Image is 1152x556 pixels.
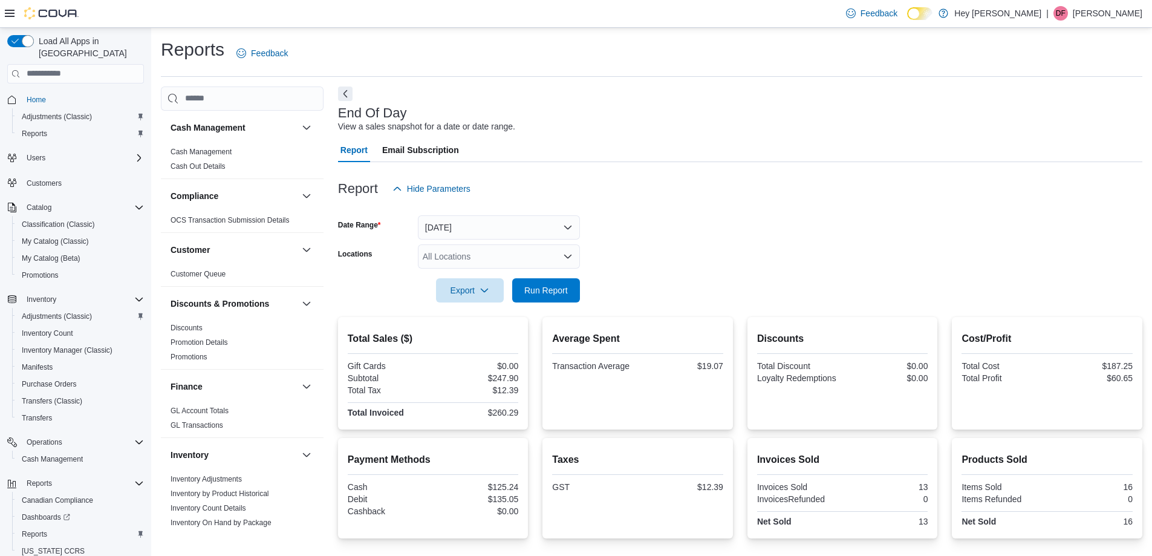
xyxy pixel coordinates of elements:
label: Locations [338,249,373,259]
span: Adjustments (Classic) [22,312,92,321]
span: Reports [22,129,47,139]
h3: Inventory [171,449,209,461]
a: Classification (Classic) [17,217,100,232]
span: Catalog [22,200,144,215]
a: My Catalog (Classic) [17,234,94,249]
div: $0.00 [435,361,518,371]
span: Inventory Count [22,329,73,338]
button: Catalog [2,199,149,216]
span: Feedback [861,7,897,19]
div: Finance [161,404,324,437]
div: $0.00 [845,373,928,383]
a: Reports [17,527,52,541]
button: Next [338,87,353,101]
div: Items Sold [962,482,1044,492]
span: Users [22,151,144,165]
span: Hide Parameters [407,183,470,195]
div: Debit [348,494,431,504]
button: Inventory [2,291,149,308]
div: Total Profit [962,373,1044,383]
div: GST [552,482,635,492]
span: Inventory Manager (Classic) [22,345,112,355]
span: Inventory On Hand by Package [171,518,272,528]
a: Dashboards [17,510,75,525]
h3: Compliance [171,190,218,202]
span: Home [27,95,46,105]
a: Customers [22,176,67,191]
span: Cash Management [17,452,144,466]
button: Catalog [22,200,56,215]
div: 13 [845,482,928,492]
div: Invoices Sold [757,482,840,492]
div: $19.07 [640,361,723,371]
span: Dashboards [17,510,144,525]
span: Feedback [251,47,288,59]
button: Inventory [171,449,297,461]
a: OCS Transaction Submission Details [171,216,290,224]
div: $247.90 [435,373,518,383]
button: Inventory [22,292,61,307]
a: Feedback [841,1,902,25]
img: Cova [24,7,79,19]
span: Adjustments (Classic) [17,309,144,324]
a: Reports [17,126,52,141]
a: GL Transactions [171,421,223,430]
button: Export [436,278,504,303]
div: Cash [348,482,431,492]
div: Total Discount [757,361,840,371]
a: Discounts [171,324,203,332]
span: Email Subscription [382,138,459,162]
span: DF [1056,6,1066,21]
h2: Average Spent [552,332,723,346]
span: Canadian Compliance [22,495,93,505]
div: 13 [845,517,928,526]
span: My Catalog (Classic) [17,234,144,249]
h2: Total Sales ($) [348,332,519,346]
span: Inventory Adjustments [171,474,242,484]
span: Inventory [22,292,144,307]
span: Transfers [22,413,52,423]
button: Purchase Orders [12,376,149,393]
span: Manifests [22,362,53,372]
h2: Discounts [757,332,928,346]
button: Transfers (Classic) [12,393,149,410]
div: $187.25 [1050,361,1133,371]
strong: Total Invoiced [348,408,404,417]
button: Customers [2,174,149,191]
a: Promotions [17,268,63,283]
span: My Catalog (Beta) [17,251,144,266]
span: Reports [17,126,144,141]
button: Inventory Manager (Classic) [12,342,149,359]
a: GL Account Totals [171,407,229,415]
button: Users [22,151,50,165]
span: Inventory [27,295,56,304]
div: 16 [1050,482,1133,492]
button: Hide Parameters [388,177,475,201]
div: $12.39 [640,482,723,492]
span: Cash Management [171,147,232,157]
strong: Net Sold [962,517,996,526]
div: $260.29 [435,408,518,417]
button: Inventory [299,448,314,462]
button: Customer [171,244,297,256]
a: Adjustments (Classic) [17,309,97,324]
span: Transfers [17,411,144,425]
button: Operations [2,434,149,451]
a: Feedback [232,41,293,65]
h2: Payment Methods [348,453,519,467]
div: Total Cost [962,361,1044,371]
span: Dashboards [22,512,70,522]
button: Discounts & Promotions [299,296,314,311]
div: Gift Cards [348,361,431,371]
div: Subtotal [348,373,431,383]
button: Reports [12,125,149,142]
div: 0 [845,494,928,504]
a: Inventory Adjustments [171,475,242,483]
span: Promotions [22,270,59,280]
div: $60.65 [1050,373,1133,383]
button: Reports [22,476,57,491]
span: Report [340,138,368,162]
